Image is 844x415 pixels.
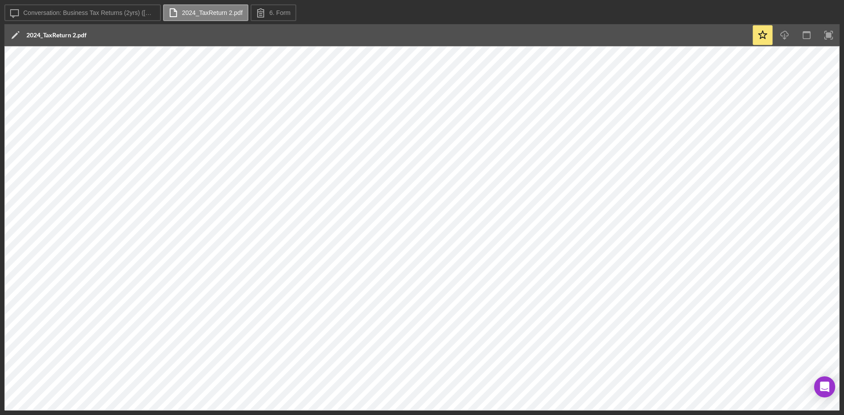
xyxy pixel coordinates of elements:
[251,4,296,21] button: 6. Form
[4,4,161,21] button: Conversation: Business Tax Returns (2yrs) ([PERSON_NAME])
[26,32,87,39] div: 2024_TaxReturn 2.pdf
[182,9,243,16] label: 2024_TaxReturn 2.pdf
[163,4,248,21] button: 2024_TaxReturn 2.pdf
[814,376,835,397] div: Open Intercom Messenger
[269,9,291,16] label: 6. Form
[23,9,155,16] label: Conversation: Business Tax Returns (2yrs) ([PERSON_NAME])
